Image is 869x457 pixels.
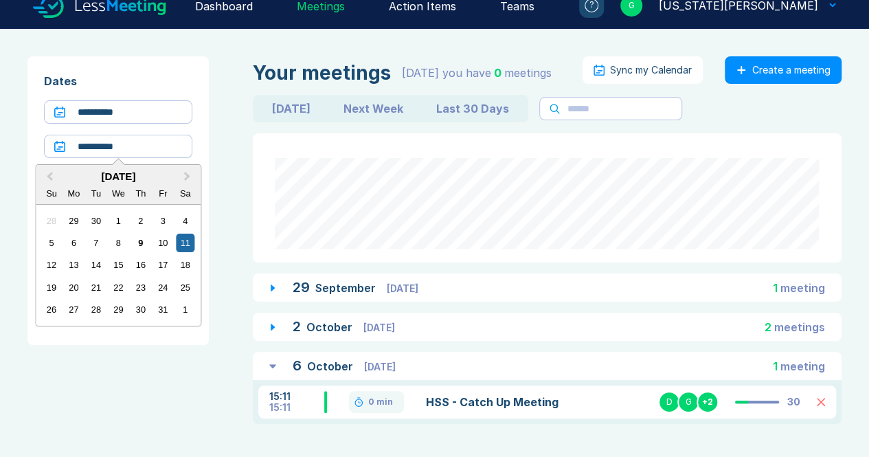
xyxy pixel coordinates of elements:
span: October [307,359,356,373]
div: [DATE] you have meeting s [402,65,552,81]
div: Choose Monday, September 29th, 2025 [65,212,83,230]
div: Choose Monday, October 13th, 2025 [65,256,83,274]
button: Create a meeting [725,56,842,84]
div: Choose Friday, October 31st, 2025 [154,300,172,319]
div: Dates [44,73,192,89]
div: Choose Thursday, October 23rd, 2025 [131,278,150,297]
button: Next Month [177,166,199,188]
span: meeting s [774,320,825,334]
div: Wednesday [109,184,128,203]
span: 2 [293,318,301,335]
button: Sync my Calendar [583,56,703,84]
div: 0 min [368,397,393,408]
div: G [677,391,699,413]
div: Choose Wednesday, October 1st, 2025 [109,212,128,230]
div: Sync my Calendar [610,65,692,76]
div: Choose Tuesday, October 28th, 2025 [87,300,105,319]
div: Choose Wednesday, October 22nd, 2025 [109,278,128,297]
div: 15:11 [269,391,324,402]
div: Choose Friday, October 24th, 2025 [154,278,172,297]
div: Choose Wednesday, October 8th, 2025 [109,234,128,252]
div: Sunday [42,184,60,203]
div: Not available Sunday, September 28th, 2025 [42,212,60,230]
div: Choose Sunday, October 5th, 2025 [42,234,60,252]
div: Monday [65,184,83,203]
button: [DATE] [256,98,327,120]
div: 30 [787,397,800,408]
span: September [315,281,379,295]
span: [DATE] [363,322,395,333]
div: Choose Tuesday, October 14th, 2025 [87,256,105,274]
div: Month October, 2025 [41,210,196,321]
div: D [658,391,680,413]
div: Choose Saturday, October 25th, 2025 [176,278,194,297]
div: Choose Tuesday, October 7th, 2025 [87,234,105,252]
div: Choose Thursday, October 30th, 2025 [131,300,150,319]
div: Choose Tuesday, October 21st, 2025 [87,278,105,297]
div: Choose Date [35,164,201,326]
div: Choose Sunday, October 26th, 2025 [42,300,60,319]
div: Choose Monday, October 6th, 2025 [65,234,83,252]
span: 0 [494,66,501,80]
div: Choose Saturday, November 1st, 2025 [176,300,194,319]
div: Friday [154,184,172,203]
span: October [306,320,355,334]
span: 1 [773,281,778,295]
button: Previous Month [37,166,59,188]
div: Choose Thursday, October 2nd, 2025 [131,212,150,230]
div: Saturday [176,184,194,203]
div: Choose Saturday, October 4th, 2025 [176,212,194,230]
span: [DATE] [387,282,418,294]
span: meeting [780,281,825,295]
div: + 2 [697,391,719,413]
span: 6 [293,357,302,374]
div: Choose Saturday, October 11th, 2025 [176,234,194,252]
div: Thursday [131,184,150,203]
div: Choose Saturday, October 18th, 2025 [176,256,194,274]
div: Choose Friday, October 10th, 2025 [154,234,172,252]
div: Choose Wednesday, October 15th, 2025 [109,256,128,274]
div: Choose Friday, October 17th, 2025 [154,256,172,274]
span: 2 [765,320,771,334]
span: 29 [293,279,310,296]
div: Tuesday [87,184,105,203]
div: Choose Thursday, October 16th, 2025 [131,256,150,274]
h2: [DATE] [36,170,201,182]
span: 1 [773,359,778,373]
div: Choose Sunday, October 12th, 2025 [42,256,60,274]
div: Choose Tuesday, September 30th, 2025 [87,212,105,230]
div: Choose Sunday, October 19th, 2025 [42,278,60,297]
a: HSS - Catch Up Meeting [426,394,611,410]
button: Delete [817,398,825,406]
div: Choose Monday, October 20th, 2025 [65,278,83,297]
div: Choose Friday, October 3rd, 2025 [154,212,172,230]
span: meeting [780,359,825,373]
button: Next Week [327,98,420,120]
div: Your meetings [253,62,391,84]
div: 15:11 [269,402,324,413]
div: Choose Thursday, October 9th, 2025 [131,234,150,252]
div: Create a meeting [752,65,831,76]
button: Last 30 Days [420,98,526,120]
div: Choose Monday, October 27th, 2025 [65,300,83,319]
span: [DATE] [364,361,396,372]
div: Choose Wednesday, October 29th, 2025 [109,300,128,319]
